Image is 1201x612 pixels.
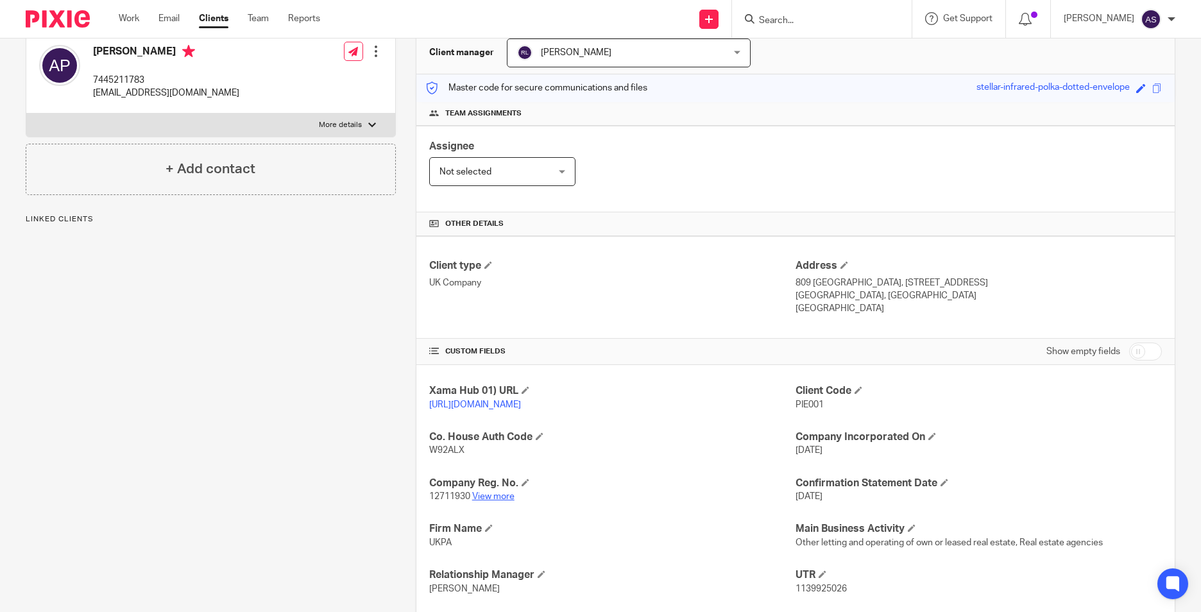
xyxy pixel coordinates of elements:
[943,14,992,23] span: Get Support
[796,446,822,455] span: [DATE]
[429,430,796,444] h4: Co. House Auth Code
[445,219,504,229] span: Other details
[429,46,494,59] h3: Client manager
[429,584,500,593] span: [PERSON_NAME]
[26,214,396,225] p: Linked clients
[472,492,515,501] a: View more
[158,12,180,25] a: Email
[429,400,521,409] a: [URL][DOMAIN_NAME]
[429,384,796,398] h4: Xama Hub 01) URL
[429,276,796,289] p: UK Company
[429,477,796,490] h4: Company Reg. No.
[796,492,822,501] span: [DATE]
[796,302,1162,315] p: [GEOGRAPHIC_DATA]
[796,538,1103,547] span: Other letting and operating of own or leased real estate, Real estate agencies
[445,108,522,119] span: Team assignments
[796,259,1162,273] h4: Address
[182,45,195,58] i: Primary
[1046,345,1120,358] label: Show empty fields
[429,568,796,582] h4: Relationship Manager
[796,584,847,593] span: 1139925026
[166,159,255,179] h4: + Add contact
[796,400,824,409] span: PIE001
[93,74,239,87] p: 7445211783
[429,492,470,501] span: 12711930
[319,120,362,130] p: More details
[439,167,491,176] span: Not selected
[541,48,611,57] span: [PERSON_NAME]
[1141,9,1161,30] img: svg%3E
[796,568,1162,582] h4: UTR
[429,259,796,273] h4: Client type
[429,538,452,547] span: UKPA
[796,384,1162,398] h4: Client Code
[119,12,139,25] a: Work
[93,87,239,99] p: [EMAIL_ADDRESS][DOMAIN_NAME]
[429,141,474,151] span: Assignee
[796,477,1162,490] h4: Confirmation Statement Date
[976,81,1130,96] div: stellar-infrared-polka-dotted-envelope
[796,276,1162,289] p: 809 [GEOGRAPHIC_DATA], [STREET_ADDRESS]
[429,522,796,536] h4: Firm Name
[248,12,269,25] a: Team
[758,15,873,27] input: Search
[199,12,228,25] a: Clients
[1064,12,1134,25] p: [PERSON_NAME]
[796,522,1162,536] h4: Main Business Activity
[517,45,532,60] img: svg%3E
[426,81,647,94] p: Master code for secure communications and files
[796,430,1162,444] h4: Company Incorporated On
[26,10,90,28] img: Pixie
[93,45,239,61] h4: [PERSON_NAME]
[429,346,796,357] h4: CUSTOM FIELDS
[39,45,80,86] img: svg%3E
[429,446,464,455] span: W92ALX
[796,289,1162,302] p: [GEOGRAPHIC_DATA], [GEOGRAPHIC_DATA]
[288,12,320,25] a: Reports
